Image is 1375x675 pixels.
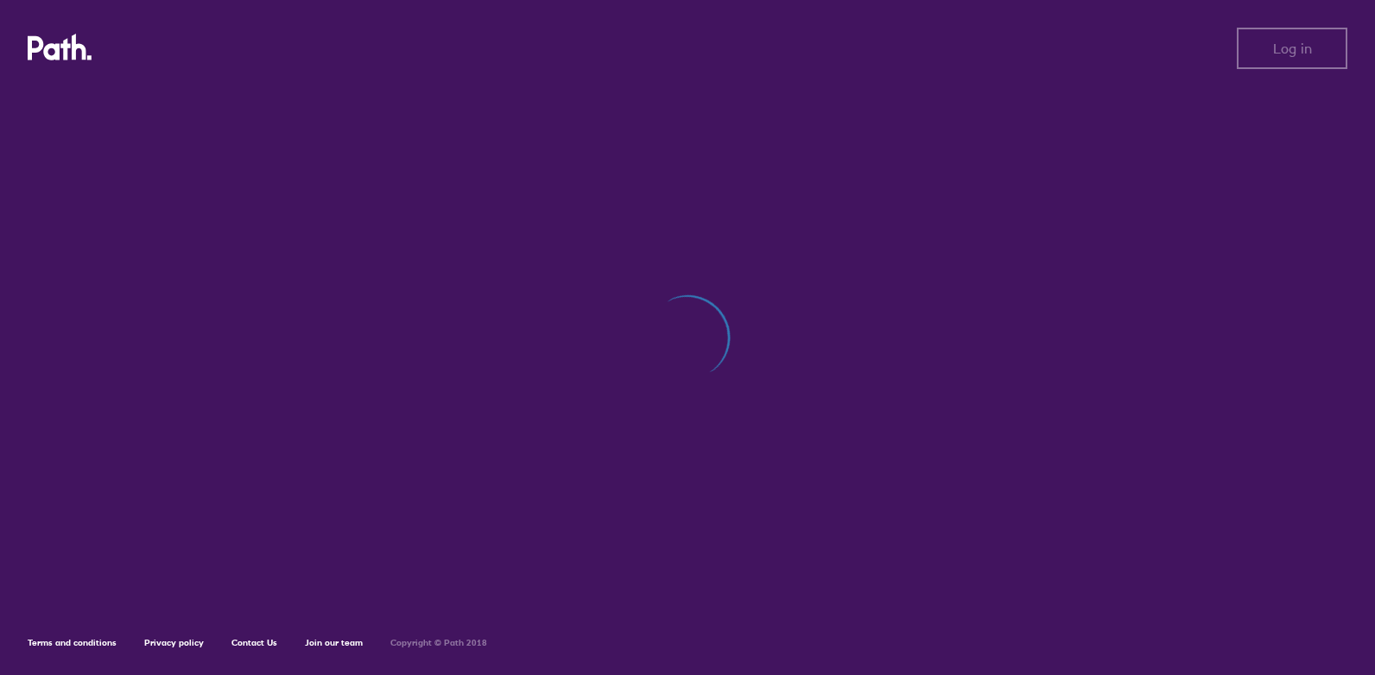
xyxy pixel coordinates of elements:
[1237,28,1347,69] button: Log in
[144,637,204,648] a: Privacy policy
[1273,41,1312,56] span: Log in
[305,637,363,648] a: Join our team
[28,637,117,648] a: Terms and conditions
[390,638,487,648] h6: Copyright © Path 2018
[231,637,277,648] a: Contact Us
